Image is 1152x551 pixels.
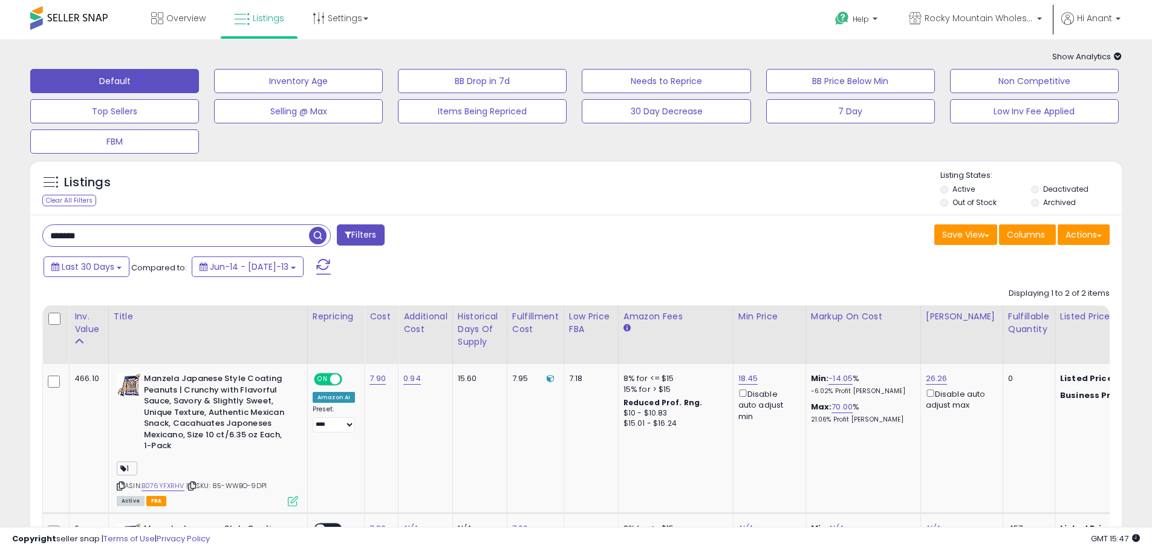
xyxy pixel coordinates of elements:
[214,99,383,123] button: Selling @ Max
[30,69,199,93] button: Default
[1009,288,1110,299] div: Displaying 1 to 2 of 2 items
[738,373,758,385] a: 18.45
[403,310,447,336] div: Additional Cost
[1061,12,1121,39] a: Hi Anant
[811,416,911,424] p: 21.06% Profit [PERSON_NAME]
[1091,533,1140,544] span: 2025-08-13 15:47 GMT
[117,373,141,397] img: 514o7G7OjLL._SL40_.jpg
[853,14,869,24] span: Help
[952,184,975,194] label: Active
[1060,523,1115,534] b: Listed Price:
[1008,310,1050,336] div: Fulfillable Quantity
[117,461,137,475] span: 1
[835,11,850,26] i: Get Help
[1008,373,1046,384] div: 0
[512,523,529,535] a: 7.00
[12,533,56,544] strong: Copyright
[253,12,284,24] span: Listings
[952,197,997,207] label: Out of Stock
[30,129,199,154] button: FBM
[1052,51,1122,62] span: Show Analytics
[1043,184,1089,194] label: Deactivated
[340,374,360,385] span: OFF
[925,12,1033,24] span: Rocky Mountain Wholesale
[811,402,911,424] div: %
[582,99,750,123] button: 30 Day Decrease
[999,224,1056,245] button: Columns
[831,401,853,413] a: 70.00
[582,69,750,93] button: Needs to Reprice
[623,384,724,395] div: 15% for > $15
[114,310,302,323] div: Title
[117,496,145,506] span: All listings currently available for purchase on Amazon
[30,99,199,123] button: Top Sellers
[766,69,935,93] button: BB Price Below Min
[458,373,498,384] div: 15.60
[325,524,345,534] span: OFF
[811,373,911,396] div: %
[210,261,288,273] span: Jun-14 - [DATE]-13
[1007,229,1045,241] span: Columns
[313,310,359,323] div: Repricing
[313,392,355,403] div: Amazon AI
[940,170,1122,181] p: Listing States:
[146,496,167,506] span: FBA
[64,174,111,191] h5: Listings
[144,373,291,455] b: Manzela Japanese Style Coating Peanuts | Crunchy with Flavorful Sauce, Savory & Slightly Sweet, U...
[117,373,298,505] div: ASIN:
[369,310,393,323] div: Cost
[512,310,559,336] div: Fulfillment Cost
[512,373,555,384] div: 7.95
[926,310,998,323] div: [PERSON_NAME]
[811,373,829,384] b: Min:
[369,373,386,385] a: 7.90
[1008,523,1046,534] div: 457
[403,523,418,535] a: N/A
[458,310,502,348] div: Historical Days Of Supply
[398,99,567,123] button: Items Being Repriced
[766,99,935,123] button: 7 Day
[623,523,724,534] div: 8% for <= $15
[337,224,384,246] button: Filters
[825,2,890,39] a: Help
[117,523,141,547] img: 514o7G7OjLL._SL40_.jpg
[74,523,99,534] div: 0
[738,387,796,422] div: Disable auto adjust min
[811,523,829,534] b: Min:
[1058,224,1110,245] button: Actions
[828,523,843,535] a: N/A
[950,69,1119,93] button: Non Competitive
[1043,197,1076,207] label: Archived
[569,373,609,384] div: 7.18
[186,481,267,491] span: | SKU: 85-WWBO-9DP1
[142,481,184,491] a: B076YFXRHV
[315,374,330,385] span: ON
[623,408,724,419] div: $10 - $10.83
[74,373,99,384] div: 466.10
[811,387,911,396] p: -6.02% Profit [PERSON_NAME]
[623,323,631,334] small: Amazon Fees.
[623,419,724,429] div: $15.01 - $16.24
[950,99,1119,123] button: Low Inv Fee Applied
[623,373,724,384] div: 8% for <= $15
[313,405,355,432] div: Preset:
[623,397,703,408] b: Reduced Prof. Rng.
[458,523,498,534] div: N/A
[623,310,728,323] div: Amazon Fees
[12,533,210,545] div: seller snap | |
[569,310,613,336] div: Low Price FBA
[103,533,155,544] a: Terms of Use
[369,523,386,535] a: 7.90
[42,195,96,206] div: Clear All Filters
[74,310,103,336] div: Inv. value
[403,373,421,385] a: 0.94
[192,256,304,277] button: Jun-14 - [DATE]-13
[1077,12,1112,24] span: Hi Anant
[157,533,210,544] a: Privacy Policy
[934,224,997,245] button: Save View
[166,12,206,24] span: Overview
[1060,373,1115,384] b: Listed Price:
[828,373,853,385] a: -14.05
[738,523,753,535] a: N/A
[805,305,920,364] th: The percentage added to the cost of goods (COGS) that forms the calculator for Min & Max prices.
